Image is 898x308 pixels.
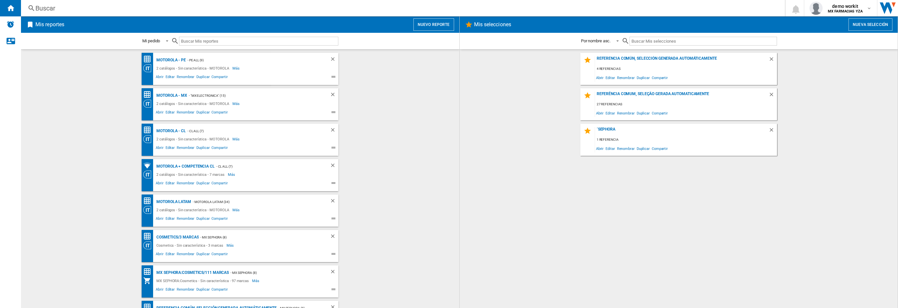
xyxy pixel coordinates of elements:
[143,55,155,63] div: Matriz de precios
[143,126,155,134] div: Matriz de precios
[195,145,210,153] span: Duplicar
[768,127,777,136] div: Borrar
[232,206,241,214] span: Más
[35,4,768,13] div: Buscar
[165,286,176,294] span: Editar
[143,241,155,249] div: Visión Categoría
[330,56,338,64] div: Borrar
[165,216,176,223] span: Editar
[165,251,176,259] span: Editar
[232,64,241,72] span: Más
[595,56,768,65] div: Referencia común, selección generada automáticamente
[651,73,669,82] span: Compartir
[232,100,241,108] span: Más
[155,64,232,72] div: 2 catálogos - Sin característica - MOTOROLA
[165,74,176,82] span: Editar
[155,56,186,64] div: MOTOROLA - PE
[195,180,210,188] span: Duplicar
[605,144,616,153] span: Editar
[473,18,513,31] h2: Mis selecciones
[7,20,14,28] img: alerts-logo.svg
[595,109,605,117] span: Abrir
[34,18,66,31] h2: Mis reportes
[605,109,616,117] span: Editar
[176,180,195,188] span: Renombrar
[176,109,195,117] span: Renombrar
[176,74,195,82] span: Renombrar
[195,74,210,82] span: Duplicar
[228,171,236,178] span: Más
[768,92,777,100] div: Borrar
[199,233,317,241] div: - MX SEPHORA (8)
[187,92,317,100] div: - "MX ELECTRONICA" (15)
[195,251,210,259] span: Duplicar
[330,92,338,100] div: Borrar
[330,162,338,171] div: Borrar
[595,144,605,153] span: Abrir
[330,127,338,135] div: Borrar
[210,145,229,153] span: Compartir
[605,73,616,82] span: Editar
[595,136,777,144] div: 1 referencia
[165,180,176,188] span: Editar
[651,144,669,153] span: Compartir
[176,145,195,153] span: Renombrar
[155,269,229,277] div: MX SEPHORA:Cosmetics/111 marcas
[143,206,155,214] div: Visión Categoría
[143,64,155,72] div: Visión Categoría
[143,100,155,108] div: Visión Categoría
[636,144,651,153] span: Duplicar
[616,73,636,82] span: Renombrar
[616,144,636,153] span: Renombrar
[330,269,338,277] div: Borrar
[155,277,252,285] div: MX SEPHORA:Cosmetics - Sin característica - 97 marcas
[195,286,210,294] span: Duplicar
[155,233,199,241] div: Cosmetics/3 marcas
[413,18,454,31] button: Nuevo reporte
[828,3,863,10] span: demo workit
[595,100,777,109] div: 27 referencias
[176,216,195,223] span: Renombrar
[191,198,317,206] div: - Motorola Latam (34)
[252,277,260,285] span: Más
[143,277,155,285] div: Mi colección
[165,145,176,153] span: Editar
[229,269,317,277] div: - MX SEPHORA (8)
[636,109,651,117] span: Duplicar
[155,198,191,206] div: MOTOROLA Latam
[155,162,215,171] div: Motorola + competencia CL
[595,65,777,73] div: 4 referencias
[210,251,229,259] span: Compartir
[155,135,232,143] div: 2 catálogos - Sin característica - MOTOROLA
[186,127,317,135] div: - CL ALL (7)
[768,56,777,65] div: Borrar
[210,216,229,223] span: Compartir
[155,171,228,178] div: 2 catálogos - Sin característica - 7 marcas
[595,92,768,100] div: Referência comum, seleção gerada automaticamente
[155,127,186,135] div: MOTOROLA - CL
[176,251,195,259] span: Renombrar
[195,109,210,117] span: Duplicar
[155,206,232,214] div: 2 catálogos - Sin característica - MOTOROLA
[143,161,155,170] div: Cobertura de marcas
[210,286,229,294] span: Compartir
[636,73,651,82] span: Duplicar
[155,145,165,153] span: Abrir
[155,92,187,100] div: MOTOROLA - MX
[210,74,229,82] span: Compartir
[165,109,176,117] span: Editar
[215,162,317,171] div: - CL ALL (7)
[809,2,823,15] img: profile.jpg
[179,37,338,46] input: Buscar Mis reportes
[330,233,338,241] div: Borrar
[186,56,317,64] div: - PE ALL (9)
[581,38,611,43] div: Por nombre asc.
[143,135,155,143] div: Visión Categoría
[848,18,892,31] button: Nueva selección
[155,109,165,117] span: Abrir
[176,286,195,294] span: Renombrar
[155,241,227,249] div: Cosmetics - Sin característica - 3 marcas
[143,268,155,276] div: Matriz de precios
[651,109,669,117] span: Compartir
[330,198,338,206] div: Borrar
